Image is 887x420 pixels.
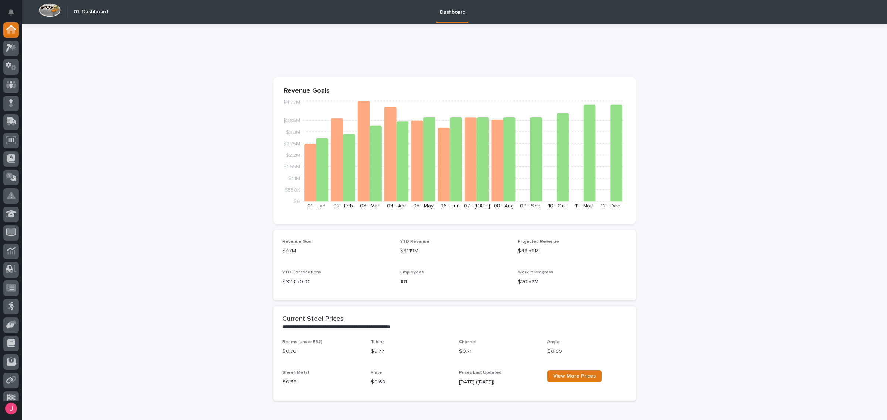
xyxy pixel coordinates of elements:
[371,378,450,386] p: $ 0.68
[333,203,353,209] text: 02 - Feb
[285,187,300,193] tspan: $550K
[371,340,385,344] span: Tubing
[286,153,300,158] tspan: $2.2M
[547,370,602,382] a: View More Prices
[459,340,476,344] span: Channel
[400,278,509,286] p: 181
[283,141,300,147] tspan: $2.75M
[547,340,560,344] span: Angle
[575,203,593,209] text: 11 - Nov
[9,9,19,21] div: Notifications
[371,371,382,375] span: Plate
[520,203,541,209] text: 09 - Sep
[360,203,380,209] text: 03 - Mar
[282,371,309,375] span: Sheet Metal
[548,203,566,209] text: 10 - Oct
[518,240,559,244] span: Projected Revenue
[553,373,596,379] span: View More Prices
[518,270,553,275] span: Work in Progress
[601,203,620,209] text: 12 - Dec
[413,203,434,209] text: 05 - May
[3,4,19,20] button: Notifications
[39,3,61,17] img: Workspace Logo
[282,348,362,355] p: $ 0.76
[459,348,538,355] p: $ 0.71
[283,118,300,124] tspan: $3.85M
[518,278,627,286] p: $20.52M
[282,340,322,344] span: Beams (under 55#)
[459,378,538,386] p: [DATE] ([DATE])
[400,270,424,275] span: Employees
[284,87,625,95] p: Revenue Goals
[282,240,313,244] span: Revenue Goal
[282,247,391,255] p: $47M
[400,247,509,255] p: $31.19M
[400,240,429,244] span: YTD Revenue
[288,176,300,181] tspan: $1.1M
[282,270,321,275] span: YTD Contributions
[283,165,300,170] tspan: $1.65M
[282,378,362,386] p: $ 0.59
[518,247,627,255] p: $48.59M
[547,348,627,355] p: $ 0.69
[286,130,300,135] tspan: $3.3M
[307,203,326,209] text: 01 - Jan
[459,371,502,375] span: Prices Last Updated
[293,199,300,204] tspan: $0
[494,203,514,209] text: 08 - Aug
[371,348,450,355] p: $ 0.77
[74,9,108,15] h2: 01. Dashboard
[464,203,490,209] text: 07 - [DATE]
[283,100,300,106] tspan: $4.77M
[3,401,19,416] button: users-avatar
[282,315,344,323] h2: Current Steel Prices
[440,203,460,209] text: 06 - Jun
[282,278,391,286] p: $ 311,870.00
[387,203,406,209] text: 04 - Apr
